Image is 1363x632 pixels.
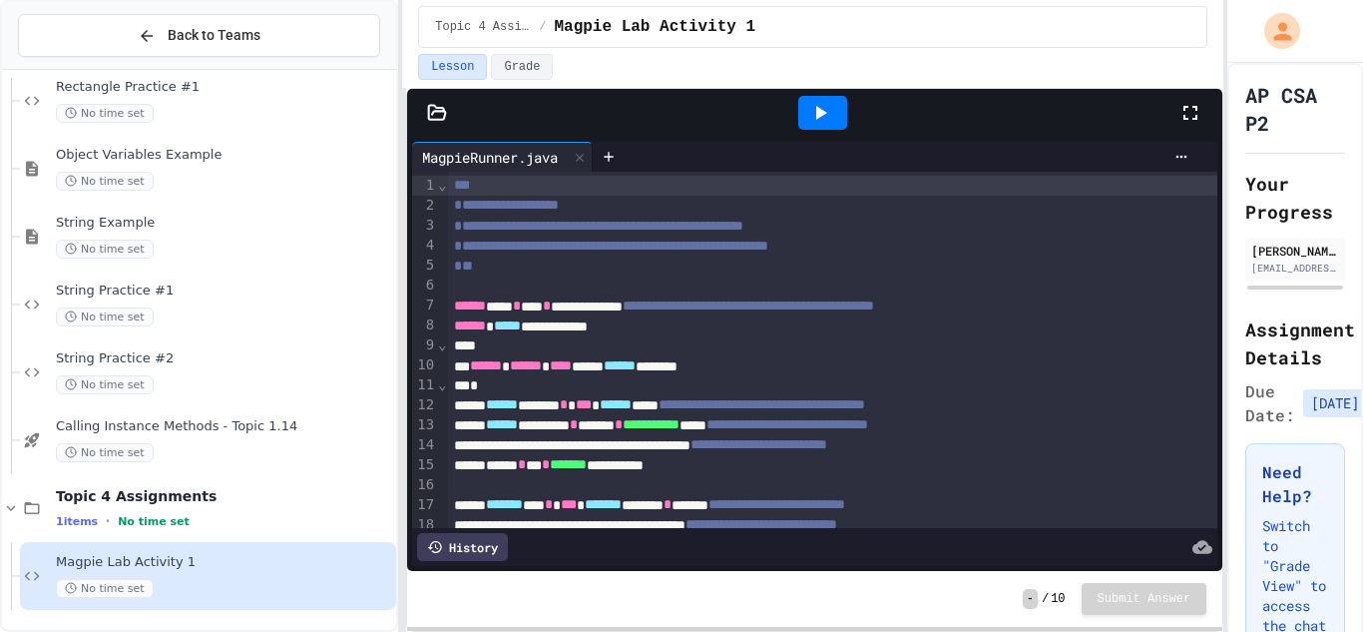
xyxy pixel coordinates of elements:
div: 16 [412,475,437,495]
div: 14 [412,435,437,455]
span: Magpie Lab Activity 1 [554,15,755,39]
div: [PERSON_NAME] [1251,242,1339,260]
div: 4 [412,236,437,256]
span: No time set [56,308,154,326]
div: 8 [412,316,437,335]
h3: Need Help? [1262,460,1328,508]
span: 10 [1051,591,1065,607]
span: String Practice #1 [56,283,392,300]
div: History [417,533,508,561]
div: My Account [1243,8,1305,54]
span: No time set [56,443,154,462]
div: 7 [412,296,437,316]
div: 10 [412,355,437,375]
span: • [106,513,110,529]
span: No time set [56,172,154,191]
button: Lesson [418,54,487,80]
span: Topic 4 Assignments [435,19,531,35]
span: No time set [118,515,190,528]
div: 1 [412,176,437,196]
span: / [539,19,546,35]
span: Magpie Lab Activity 1 [56,554,392,571]
span: - [1023,589,1038,609]
span: String Practice #2 [56,350,392,367]
div: 15 [412,455,437,475]
div: 2 [412,196,437,216]
div: 5 [412,256,437,276]
div: 6 [412,276,437,296]
div: 9 [412,335,437,355]
span: Fold line [437,177,447,193]
button: Back to Teams [18,14,380,57]
span: / [1042,591,1049,607]
div: MagpieRunner.java [412,142,593,172]
span: Submit Answer [1098,591,1191,607]
span: Fold line [437,376,447,392]
span: Topic 4 Assignments [56,487,392,505]
h1: AP CSA P2 [1245,81,1345,137]
div: 18 [412,515,437,535]
span: Object Variables Example [56,147,392,164]
span: No time set [56,240,154,259]
span: No time set [56,104,154,123]
span: No time set [56,375,154,394]
div: 12 [412,395,437,415]
div: 13 [412,415,437,435]
span: Due Date: [1245,379,1295,427]
button: Submit Answer [1082,583,1207,615]
h2: Your Progress [1245,170,1345,226]
span: 1 items [56,515,98,528]
div: 11 [412,375,437,395]
span: Rectangle Practice #1 [56,79,392,96]
button: Grade [491,54,553,80]
div: 3 [412,216,437,236]
div: MagpieRunner.java [412,147,568,168]
span: Calling Instance Methods - Topic 1.14 [56,418,392,435]
div: [EMAIL_ADDRESS][DOMAIN_NAME] [1251,261,1339,276]
h2: Assignment Details [1245,316,1345,371]
div: 17 [412,495,437,515]
span: Back to Teams [168,25,260,46]
span: Fold line [437,336,447,352]
span: No time set [56,579,154,598]
span: String Example [56,215,392,232]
